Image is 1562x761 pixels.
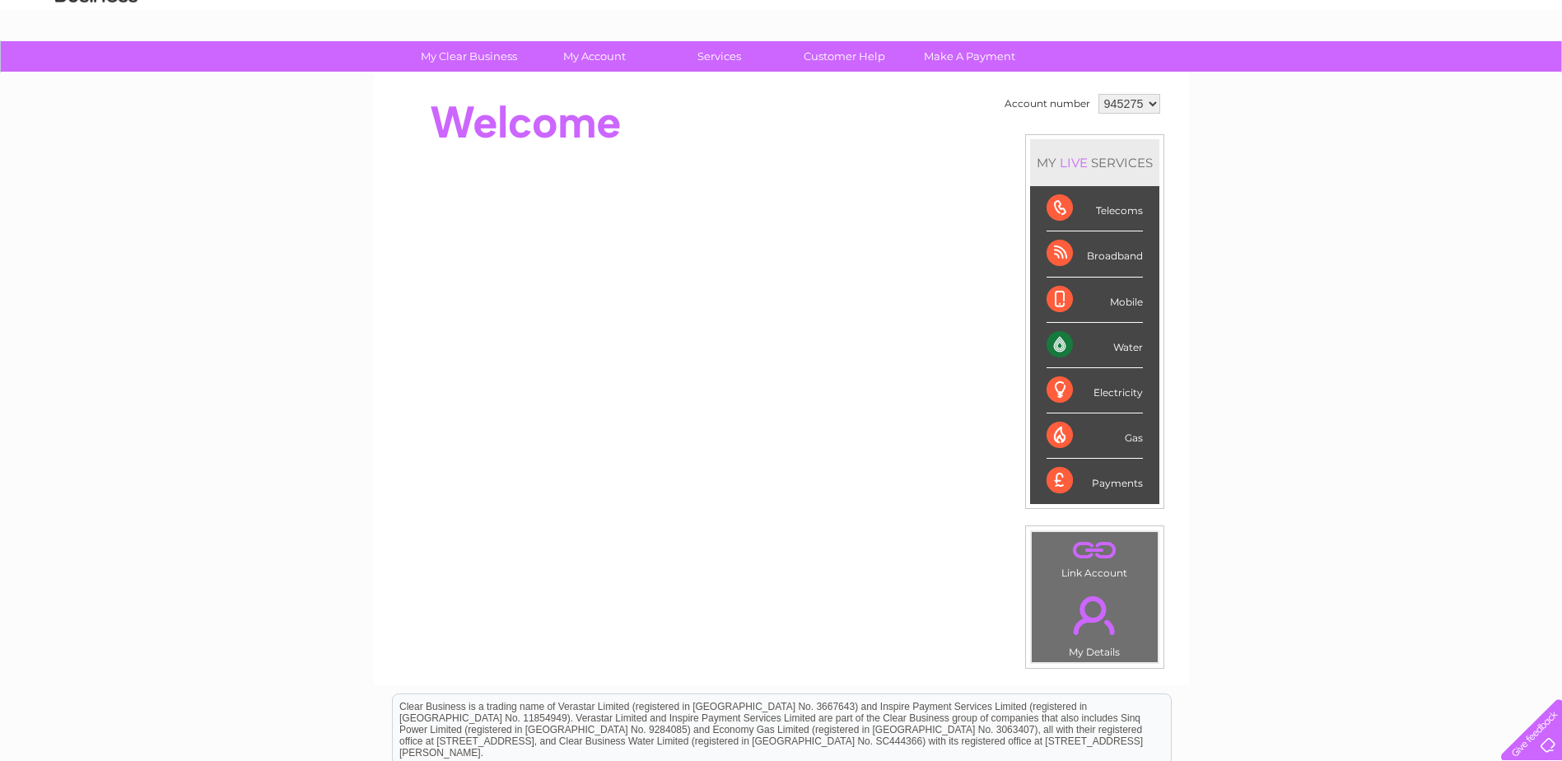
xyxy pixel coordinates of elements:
div: Clear Business is a trading name of Verastar Limited (registered in [GEOGRAPHIC_DATA] No. 3667643... [393,9,1171,80]
div: Water [1047,323,1143,368]
a: . [1036,586,1154,644]
a: My Clear Business [401,41,537,72]
div: MY SERVICES [1030,139,1159,186]
a: Contact [1452,70,1493,82]
div: Broadband [1047,231,1143,277]
a: Log out [1508,70,1546,82]
a: . [1036,536,1154,565]
td: Link Account [1031,531,1159,583]
a: Make A Payment [902,41,1037,72]
td: Account number [1000,90,1094,118]
a: Services [651,41,787,72]
a: Water [1272,70,1303,82]
div: Telecoms [1047,186,1143,231]
a: My Account [526,41,662,72]
a: Blog [1419,70,1443,82]
div: Mobile [1047,278,1143,323]
img: logo.png [54,43,138,93]
div: Payments [1047,459,1143,503]
div: Electricity [1047,368,1143,413]
a: 0333 014 3131 [1252,8,1365,29]
a: Energy [1313,70,1350,82]
a: Telecoms [1359,70,1409,82]
div: Gas [1047,413,1143,459]
div: LIVE [1056,155,1091,170]
a: Customer Help [776,41,912,72]
td: My Details [1031,582,1159,663]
